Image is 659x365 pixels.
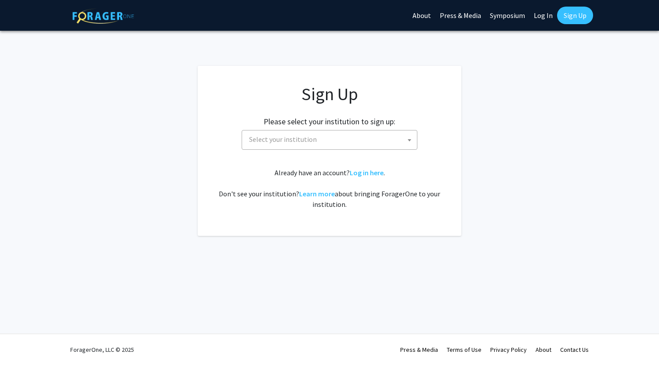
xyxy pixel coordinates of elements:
[70,334,134,365] div: ForagerOne, LLC © 2025
[242,130,417,150] span: Select your institution
[557,7,593,24] a: Sign Up
[215,83,444,105] h1: Sign Up
[400,346,438,354] a: Press & Media
[249,135,317,144] span: Select your institution
[246,130,417,148] span: Select your institution
[447,346,482,354] a: Terms of Use
[72,8,134,24] img: ForagerOne Logo
[215,167,444,210] div: Already have an account? . Don't see your institution? about bringing ForagerOne to your institut...
[264,117,395,126] h2: Please select your institution to sign up:
[536,346,551,354] a: About
[560,346,589,354] a: Contact Us
[299,189,335,198] a: Learn more about bringing ForagerOne to your institution
[490,346,527,354] a: Privacy Policy
[350,168,384,177] a: Log in here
